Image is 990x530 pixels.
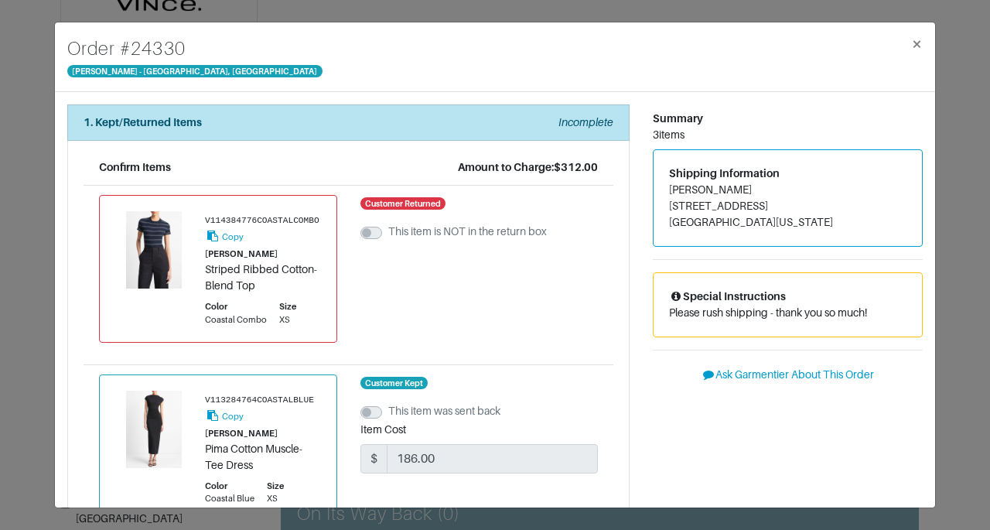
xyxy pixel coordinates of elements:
[222,412,244,421] small: Copy
[911,33,923,54] span: ×
[653,127,923,143] div: 3 items
[205,441,321,474] div: Pima Cotton Muscle-Tee Dress
[115,391,193,468] img: Product
[205,262,321,294] div: Striped Ribbed Cotton-Blend Top
[205,249,278,258] small: [PERSON_NAME]
[205,480,254,493] div: Color
[279,300,296,313] div: Size
[669,182,906,231] address: [PERSON_NAME] [STREET_ADDRESS] [GEOGRAPHIC_DATA][US_STATE]
[222,232,244,241] small: Copy
[360,377,428,389] span: Customer Kept
[267,480,284,493] div: Size
[67,35,323,63] h4: Order # 24330
[205,216,319,225] small: V114384776COASTALCOMBO
[115,211,193,289] img: Product
[84,116,202,128] strong: 1. Kept/Returned Items
[458,159,598,176] div: Amount to Charge: $312.00
[669,167,780,180] span: Shipping Information
[558,116,613,128] em: Incomplete
[205,227,244,245] button: Copy
[388,403,500,419] label: This item was sent back
[267,492,284,505] div: XS
[205,395,314,405] small: V113284764COASTALBLUE
[279,313,296,327] div: XS
[669,290,786,303] span: Special Instructions
[205,313,267,327] div: Coastal Combo
[360,197,446,210] span: Customer Returned
[669,305,906,321] p: Please rush shipping - thank you so much!
[67,65,323,77] span: [PERSON_NAME] - [GEOGRAPHIC_DATA], [GEOGRAPHIC_DATA]
[899,22,935,66] button: Close
[205,492,254,505] div: Coastal Blue
[205,300,267,313] div: Color
[360,422,406,438] label: Item Cost
[360,444,387,474] span: $
[99,159,171,176] div: Confirm Items
[205,429,278,438] small: [PERSON_NAME]
[388,224,547,240] label: This item is NOT in the return box
[653,111,923,127] div: Summary
[205,407,244,425] button: Copy
[653,363,923,387] button: Ask Garmentier About This Order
